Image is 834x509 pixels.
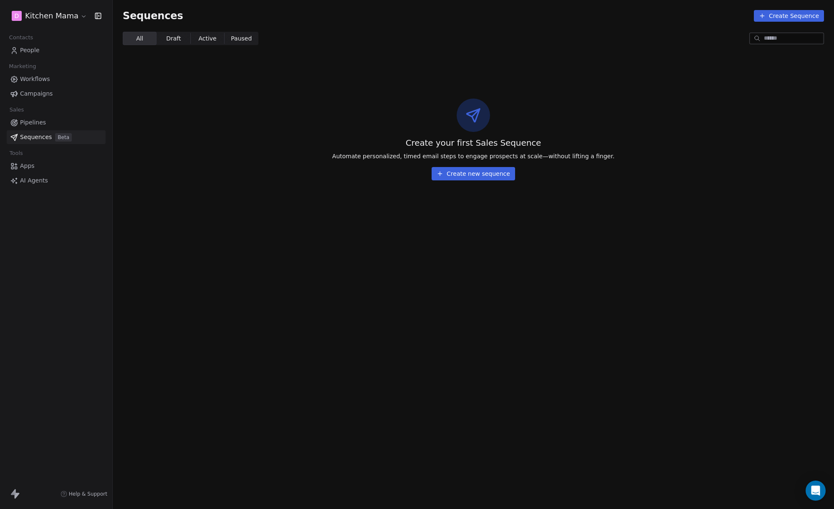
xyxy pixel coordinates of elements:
span: D [15,12,19,20]
a: Campaigns [7,87,106,101]
span: Contacts [5,31,37,44]
button: Create new sequence [432,167,515,180]
button: DKitchen Mama [10,9,89,23]
span: Create your first Sales Sequence [406,137,541,149]
span: Marketing [5,60,40,73]
span: Automate personalized, timed email steps to engage prospects at scale—without lifting a finger. [332,152,614,160]
span: Tools [6,147,26,160]
div: Open Intercom Messenger [806,481,826,501]
span: Paused [231,34,252,43]
a: Help & Support [61,491,107,497]
span: Sequences [123,10,183,22]
a: Pipelines [7,116,106,129]
span: Beta [55,133,72,142]
a: People [7,43,106,57]
span: Workflows [20,75,50,84]
span: Active [198,34,216,43]
button: Create Sequence [754,10,824,22]
a: SequencesBeta [7,130,106,144]
span: AI Agents [20,176,48,185]
span: Kitchen Mama [25,10,78,21]
span: Draft [166,34,181,43]
a: Workflows [7,72,106,86]
span: Sequences [20,133,52,142]
span: Campaigns [20,89,53,98]
span: Help & Support [69,491,107,497]
a: Apps [7,159,106,173]
span: Sales [6,104,28,116]
span: Apps [20,162,35,170]
span: People [20,46,40,55]
span: Pipelines [20,118,46,127]
a: AI Agents [7,174,106,187]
